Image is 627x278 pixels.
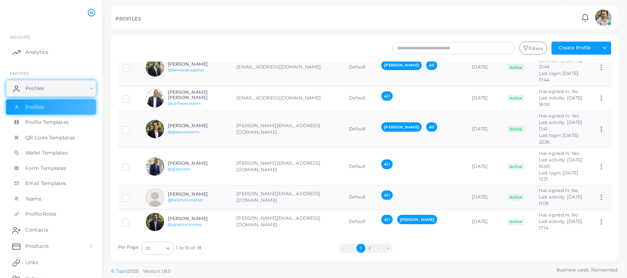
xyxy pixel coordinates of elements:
span: [PERSON_NAME] [381,60,421,70]
a: Analytics [6,44,96,60]
a: Contacts [6,222,96,238]
button: Create Profile [551,42,598,55]
td: [PERSON_NAME][EMAIL_ADDRESS][DOMAIN_NAME] [232,110,345,148]
label: Per Page [118,244,139,251]
button: Go to next page [374,244,383,253]
td: Default [345,86,377,110]
span: All [426,122,437,132]
td: [EMAIL_ADDRESS][DOMAIN_NAME] [232,49,345,86]
td: [DATE] [467,110,503,148]
span: Has signed in: No [539,212,578,218]
img: avatar [146,89,164,108]
span: Links [25,259,38,266]
span: Last activity: [DATE] 18:00 [539,95,583,107]
span: Active [507,194,525,201]
td: Default [345,185,377,210]
h6: [PERSON_NAME] [168,161,228,166]
a: @carloswolstein [168,101,201,106]
span: Profile Templates [25,119,69,126]
span: Last activity: [DATE] 11:09 [539,194,583,206]
td: Default [345,210,377,234]
ul: Pagination [201,244,529,253]
span: All [426,60,437,70]
span: Profiles [25,104,44,111]
span: QR Code Templates [25,134,75,141]
a: Profile Roles [6,206,96,222]
span: Analytics [25,49,48,56]
img: avatar [146,157,164,176]
span: Active [507,95,525,101]
span: Wallet Templates [25,149,68,157]
a: QR Code Templates [6,130,96,146]
td: [PERSON_NAME][EMAIL_ADDRESS][DOMAIN_NAME] [232,210,345,234]
span: Active [507,163,525,170]
span: Last activity: [DATE] 21:49 [539,57,583,70]
a: Email Templates [6,176,96,191]
span: Has signed in: No [539,88,578,94]
td: Default [345,49,377,86]
input: Search for option [151,244,163,253]
span: Last activity: [DATE] 11:41 [539,119,583,132]
span: Has signed in: Yes [539,113,579,119]
a: Profiles [6,80,96,97]
span: Teams [25,195,42,203]
span: Products [25,243,49,250]
span: [PERSON_NAME] [397,215,437,224]
button: Go to last page [383,244,392,253]
span: 2025 [128,268,138,275]
td: Default [345,148,377,185]
h6: [PERSON_NAME] [168,216,228,221]
td: [DATE] [467,148,503,185]
a: @helencrompton [168,198,203,202]
div: Search for option [141,242,174,255]
img: avatar [595,9,611,26]
span: Last login: [DATE] 22:36 [539,132,578,145]
span: 10 [146,244,150,253]
td: [EMAIL_ADDRESS][DOMAIN_NAME] [232,86,345,110]
span: 1 to 10 of 18 [176,245,201,252]
span: Last activity: [DATE] 16:00 [539,157,583,169]
img: avatar [146,188,164,207]
td: [DATE] [467,86,503,110]
a: Wallet Templates [6,145,96,161]
span: All [381,159,392,169]
h5: PROFILES [116,16,141,22]
span: © [111,268,171,275]
h6: [PERSON_NAME] [168,123,228,128]
a: Teams [6,191,96,207]
button: Filters [519,42,547,55]
span: Last login: [DATE] 17:44 [539,71,578,83]
td: [DATE] [467,49,503,86]
span: Profile Roles [25,210,56,218]
a: @gustavoibarra [168,130,200,134]
h6: [PERSON_NAME] [PERSON_NAME] [168,90,228,100]
a: @ignacioramirez [168,222,202,227]
span: Has signed in: No [539,188,578,193]
a: Profiles [6,99,96,115]
span: [PERSON_NAME] [381,122,421,132]
a: @bernardoaguilar [168,68,205,72]
img: avatar [146,213,164,231]
a: Links [6,254,96,271]
a: Profile Templates [6,115,96,130]
span: Active [507,64,525,71]
img: avatar [146,120,164,138]
span: Version: 1.8.0 [143,268,171,274]
span: All [381,91,392,101]
td: Default [345,110,377,148]
td: [DATE] [467,210,503,234]
a: Form Templates [6,161,96,176]
a: Tapni [116,268,128,274]
span: INSIGHTS [10,35,30,40]
span: Last activity: [DATE] 17:14 [539,218,583,231]
span: Form Templates [25,165,67,172]
a: Products [6,238,96,254]
a: @gutavosb [168,167,190,171]
span: Business cards. Reinvented. [556,267,618,274]
span: Email Templates [25,180,67,187]
span: Last login: [DATE] 12:31 [539,170,578,182]
td: [PERSON_NAME][EMAIL_ADDRESS][DOMAIN_NAME] [232,185,345,210]
span: Has signed in: Yes [539,150,579,156]
td: [DATE] [467,185,503,210]
span: Active [507,218,525,225]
